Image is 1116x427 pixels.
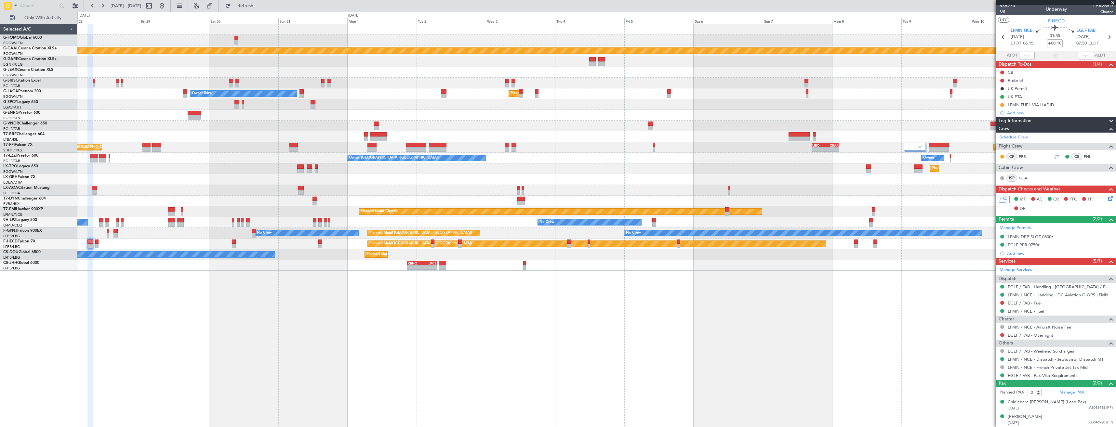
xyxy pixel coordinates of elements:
[3,122,47,125] a: G-VNORChallenger 650
[1008,94,1022,99] div: UK ETA
[1093,258,1102,265] span: (5/7)
[1023,40,1033,47] span: 06:15
[1008,421,1019,425] span: [DATE]
[17,16,69,20] span: Only With Activity
[222,1,261,11] button: Refresh
[369,239,472,249] div: Planned Maint [GEOGRAPHIC_DATA] ([GEOGRAPHIC_DATA])
[3,57,57,61] a: G-GARECessna Citation XLS+
[3,212,22,217] a: LFMN/NCE
[366,250,469,259] div: Planned Maint [GEOGRAPHIC_DATA] ([GEOGRAPHIC_DATA])
[999,117,1031,125] span: Leg Information
[825,143,839,147] div: ZBAA
[3,94,23,99] a: EGGW/LTN
[3,154,17,158] span: T7-LZZI
[486,18,555,24] div: Wed 3
[1008,399,1086,406] div: Chidiebere [PERSON_NAME] (Lead Pax)
[3,191,20,196] a: LELL/QSA
[1008,234,1053,239] div: LFMN DEP SLOT 0600z
[999,186,1060,193] span: Dispatch Checks and Weather
[1059,389,1084,396] a: Manage PAX
[1088,40,1099,47] span: ELDT
[3,229,42,233] a: F-GPNJFalcon 900EX
[1084,154,1098,160] a: PHL
[1007,52,1017,59] span: ATOT
[3,105,21,110] a: LGAV/ATH
[3,46,18,50] span: G-GAAL
[1019,154,1033,160] a: PBS
[3,89,41,93] a: G-JAGAPhenom 300
[7,13,71,23] button: Only With Activity
[1020,206,1026,212] span: DP
[1008,356,1104,362] a: LFMN / NCE - Dispatch - JetAdvisor Dispatch MT
[1000,267,1032,273] a: Manage Services
[3,250,41,254] a: CS-DOUGlobal 6500
[3,186,50,190] a: LX-AOACitation Mustang
[1000,225,1031,231] a: Manage Permits
[1000,2,1015,9] span: 535273
[3,111,19,115] span: G-ENRG
[1048,18,1065,24] span: F-HECD
[3,122,19,125] span: G-VNOR
[1093,215,1102,222] span: (2/2)
[349,153,439,163] div: Owner [GEOGRAPHIC_DATA] ([GEOGRAPHIC_DATA])
[3,175,18,179] span: LX-GBH
[1076,40,1087,47] span: 07:50
[555,18,624,24] div: Thu 4
[408,265,422,269] div: -
[3,100,38,104] a: G-SPCYLegacy 650
[3,229,17,233] span: F-GPNJ
[999,164,1023,172] span: Cabin Crew
[539,217,554,227] div: No Crew
[3,186,18,190] span: LX-AOA
[3,84,20,88] a: EGLF/FAB
[369,228,472,238] div: Planned Maint [GEOGRAPHIC_DATA] ([GEOGRAPHIC_DATA])
[1020,196,1026,203] span: MF
[3,201,20,206] a: EVRA/RIX
[3,164,38,168] a: LX-TROLegacy 650
[1000,389,1024,396] label: Planned PAX
[232,4,259,8] span: Refresh
[417,18,486,24] div: Tue 2
[1076,34,1090,40] span: [DATE]
[422,261,436,265] div: LPCS
[1008,78,1023,83] div: Prebrief
[3,159,20,163] a: EGLF/FAB
[624,18,694,24] div: Fri 5
[998,17,1009,23] button: UTC
[1069,196,1077,203] span: FFC
[1008,102,1054,108] div: LFMN FUEL VIA HADID
[1093,380,1102,386] span: (2/2)
[3,62,23,67] a: EGNR/CEG
[3,223,22,228] a: LFMD/CEQ
[918,146,922,148] img: arrow-gray.svg
[257,228,272,238] div: No Crew
[3,137,18,142] a: LTBA/ISL
[812,143,826,147] div: LIEO
[3,164,17,168] span: LX-TRO
[1093,2,1113,9] span: LEA265D
[1088,420,1113,425] span: 538646920 (PP)
[71,18,140,24] div: Thu 28
[1071,153,1082,160] div: CS
[3,41,23,45] a: EGGW/LTN
[3,57,18,61] span: G-GARE
[3,89,18,93] span: G-JAGA
[999,258,1016,265] span: Services
[3,68,53,72] a: G-LEAXCessna Citation XLS
[20,1,57,11] input: Airport
[694,18,763,24] div: Sat 6
[408,261,422,265] div: KRNO
[3,239,35,243] a: F-HECDFalcon 7X
[3,239,18,243] span: F-HECD
[1000,134,1028,141] a: Schedule Crew
[3,116,20,121] a: EGSS/STN
[1011,40,1021,47] span: ETOT
[3,46,57,50] a: G-GAALCessna Citation XLS+
[347,18,417,24] div: Mon 1
[3,197,18,201] span: T7-DYN
[1050,33,1060,39] span: 01:35
[999,143,1023,150] span: Flight Crew
[999,316,1014,323] span: Charter
[1019,175,1033,181] a: GDA
[209,18,278,24] div: Sat 30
